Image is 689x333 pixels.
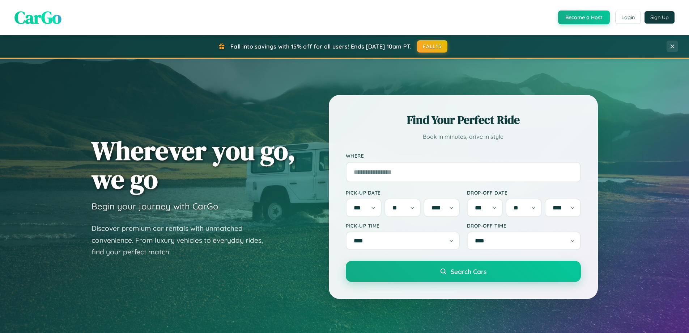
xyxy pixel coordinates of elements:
button: Sign Up [645,11,675,24]
button: Search Cars [346,261,581,282]
button: Login [615,11,641,24]
label: Drop-off Date [467,190,581,196]
h3: Begin your journey with CarGo [92,201,218,212]
label: Pick-up Date [346,190,460,196]
span: Search Cars [451,267,486,275]
p: Book in minutes, drive in style [346,132,581,142]
h2: Find Your Perfect Ride [346,112,581,128]
span: CarGo [14,5,61,29]
p: Discover premium car rentals with unmatched convenience. From luxury vehicles to everyday rides, ... [92,222,272,258]
h1: Wherever you go, we go [92,136,295,193]
label: Drop-off Time [467,222,581,229]
label: Where [346,153,581,159]
span: Fall into savings with 15% off for all users! Ends [DATE] 10am PT. [230,43,412,50]
button: FALL15 [417,40,447,53]
label: Pick-up Time [346,222,460,229]
button: Become a Host [558,11,610,24]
